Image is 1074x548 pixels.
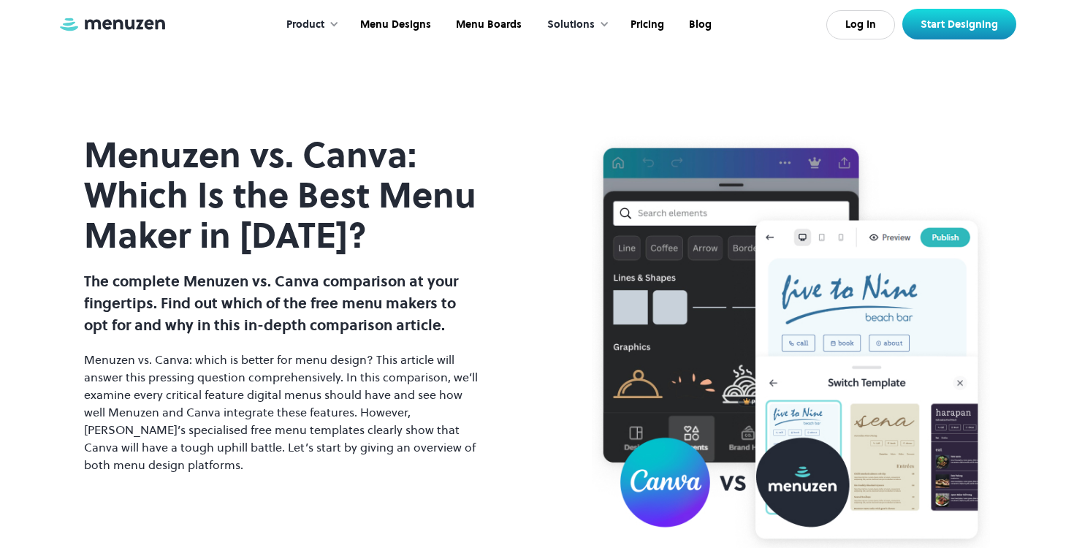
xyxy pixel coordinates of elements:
[272,2,346,47] div: Product
[84,270,482,336] h2: The complete Menuzen vs. Canva comparison at your fingertips. Find out which of the free menu mak...
[547,17,595,33] div: Solutions
[286,17,324,33] div: Product
[902,9,1016,39] a: Start Designing
[84,135,482,256] h1: Menuzen vs. Canva: Which Is the Best Menu Maker in [DATE]?
[826,10,895,39] a: Log In
[346,2,442,47] a: Menu Designs
[442,2,533,47] a: Menu Boards
[533,2,617,47] div: Solutions
[675,2,723,47] a: Blog
[617,2,675,47] a: Pricing
[84,351,482,473] p: Menuzen vs. Canva: which is better for menu design? This article will answer this pressing questi...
